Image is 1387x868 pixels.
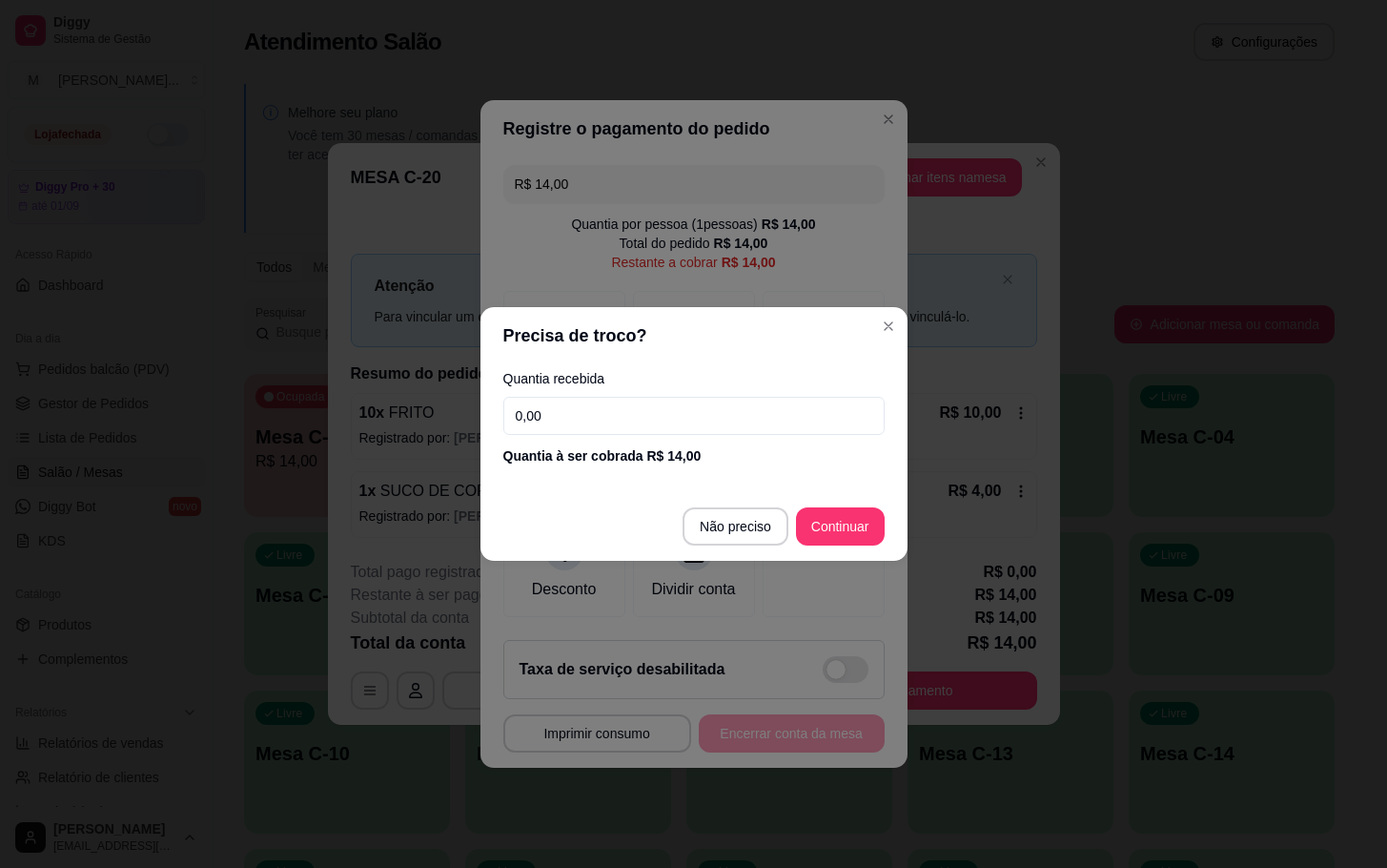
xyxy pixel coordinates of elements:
button: Não preciso [683,507,788,546]
button: Close [873,311,904,341]
button: Continuar [796,507,885,546]
label: Quantia recebida [503,372,885,385]
header: Precisa de troco? [480,307,908,364]
div: Quantia à ser cobrada R$ 14,00 [503,446,885,465]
